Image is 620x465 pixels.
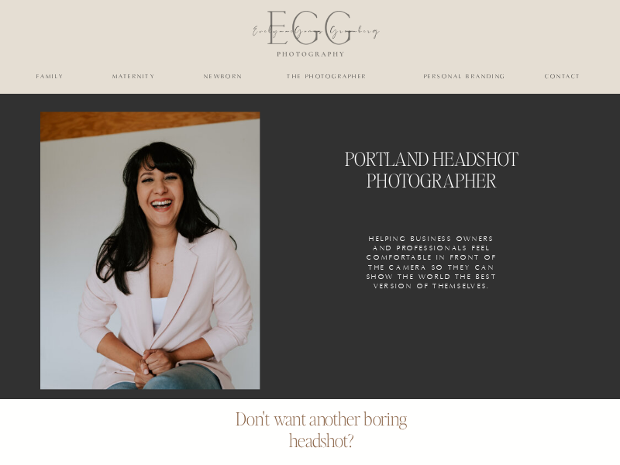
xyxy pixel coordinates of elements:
a: Contact [545,73,581,79]
a: personal branding [422,73,507,79]
a: the photographer [275,73,378,79]
a: maternity [112,73,155,79]
a: family [29,73,71,79]
a: newborn [202,73,245,79]
h3: helping business owners and professionals feel comfortable in front of the camera so they can sho... [360,234,504,291]
h1: PORTLAND HEADSHOT PHOTOGRAPHER [332,147,530,224]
